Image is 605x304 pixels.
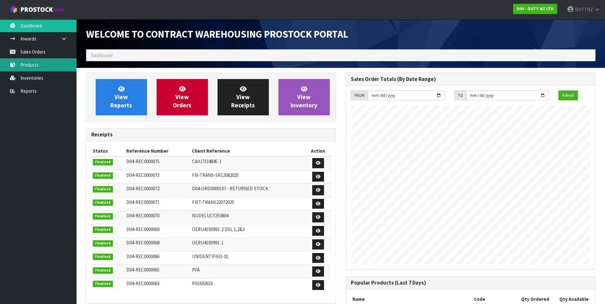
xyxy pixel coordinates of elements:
[157,79,208,115] a: ViewOrders
[190,146,306,156] th: Client Reference
[54,7,64,13] small: WMS
[278,79,330,115] a: ViewInventory
[126,267,159,273] span: D04-REC0000065
[91,132,331,138] h3: Receipts
[192,267,200,273] span: PFA
[93,186,113,192] span: Finalised
[20,5,53,14] span: ProStock
[93,281,113,287] span: Finalised
[10,5,18,13] img: cube-alt.png
[291,85,317,109] span: View Inventory
[91,146,125,156] th: Status
[93,159,113,165] span: Finalised
[91,52,113,58] span: Dashboard
[351,90,368,101] div: FROM
[93,199,113,206] span: Finalised
[218,79,269,115] a: ViewReceipts
[126,172,159,178] span: D04-REC0000073
[192,240,224,246] span: OERU4193993 .1
[93,227,113,233] span: Finalised
[192,213,228,219] span: NUDELUCY250804
[517,6,554,11] strong: D04 - DUTT NZ LTD
[93,240,113,247] span: Finalised
[126,253,159,259] span: D04-REC0000066
[126,213,159,219] span: D04-REC0000070
[126,226,159,232] span: D04-REC0000069
[231,85,255,109] span: View Receipts
[306,146,331,156] th: Action
[93,172,113,179] span: Finalised
[126,158,159,164] span: D04-REC0000075
[93,213,113,220] span: Finalised
[125,146,190,156] th: Reference Number
[192,280,213,286] span: P01692633
[351,280,591,286] h3: Popular Products (Last 7 Days)
[93,267,113,274] span: Finalised
[454,90,466,101] div: TO
[110,85,132,109] span: View Reports
[126,240,159,246] span: D04-REC0000068
[173,85,191,109] span: View Orders
[126,280,159,286] span: D04-REC0000063
[126,199,159,205] span: D04-REC0000071
[96,79,147,115] a: ViewReports
[192,253,228,259] span: UNIDENTIFIED-01
[558,90,578,101] button: Refresh
[126,185,159,192] span: D04-REC0000072
[192,185,268,192] span: D04-ORD0000107 - RETURNED STOCK
[351,76,591,82] h3: Sales Order Totals (By Date Range)
[86,28,348,40] span: Welcome to Contract Warehousing ProStock Portal
[93,254,113,260] span: Finalised
[192,172,239,178] span: FIX-TRANS-SR12082025
[575,6,593,12] span: DUTTNZ
[192,158,222,164] span: CAIU7334845 .1
[192,226,245,232] span: OERU4193993 .2 DSL 1,2&3
[192,199,234,205] span: FIXT-TRANS22072025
